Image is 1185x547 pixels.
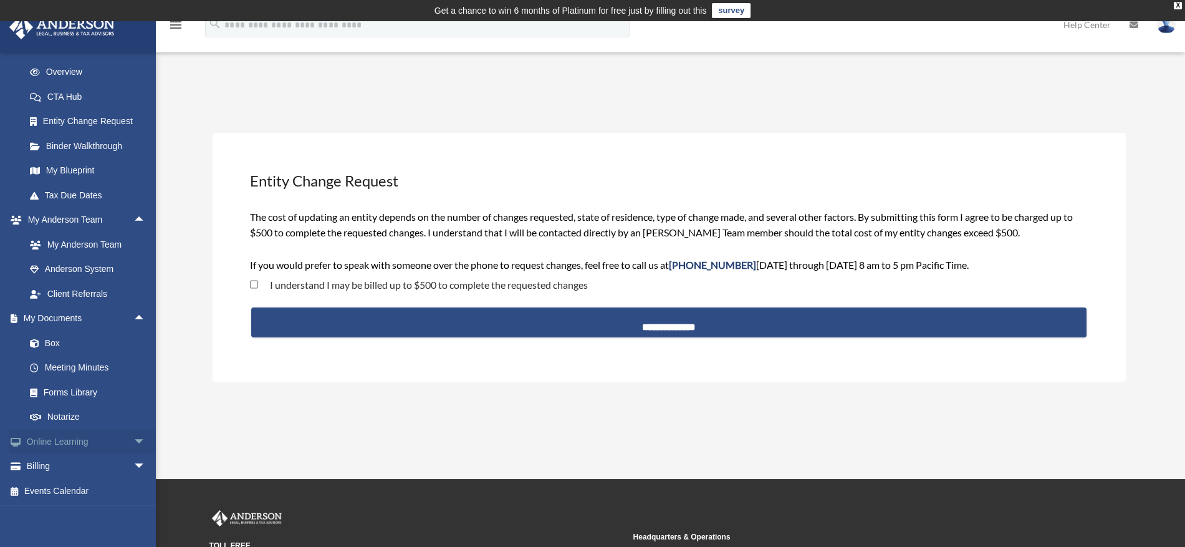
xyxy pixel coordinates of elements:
img: User Pic [1157,16,1176,34]
i: search [208,17,222,31]
a: Billingarrow_drop_down [9,454,165,479]
a: menu [168,22,183,32]
span: [PHONE_NUMBER] [669,259,756,271]
a: Client Referrals [17,281,165,306]
a: My Documentsarrow_drop_up [9,306,165,331]
small: Headquarters & Operations [633,531,1048,544]
a: Forms Library [17,380,165,405]
img: Anderson Advisors Platinum Portal [6,15,118,39]
a: My Anderson Team [17,232,165,257]
a: My Anderson Teamarrow_drop_up [9,208,165,233]
img: Anderson Advisors Platinum Portal [209,510,284,526]
a: Meeting Minutes [17,356,165,380]
a: Box [17,331,165,356]
i: menu [168,17,183,32]
a: Online Learningarrow_drop_down [9,429,165,454]
div: Get a chance to win 6 months of Platinum for free just by filling out this [434,3,707,18]
a: survey [712,3,751,18]
span: arrow_drop_up [133,306,158,332]
h3: Entity Change Request [249,169,1089,193]
span: arrow_drop_up [133,208,158,233]
div: close [1174,2,1182,9]
label: I understand I may be billed up to $500 to complete the requested changes [258,280,588,290]
span: The cost of updating an entity depends on the number of changes requested, state of residence, ty... [250,211,1073,271]
a: Events Calendar [9,478,165,503]
a: Entity Change Request [17,109,158,134]
a: Tax Due Dates [17,183,165,208]
a: Notarize [17,405,165,430]
a: Overview [17,60,165,85]
span: arrow_drop_down [133,454,158,480]
span: arrow_drop_down [133,429,158,455]
a: Anderson System [17,257,165,282]
a: CTA Hub [17,84,165,109]
a: Binder Walkthrough [17,133,165,158]
a: My Blueprint [17,158,165,183]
